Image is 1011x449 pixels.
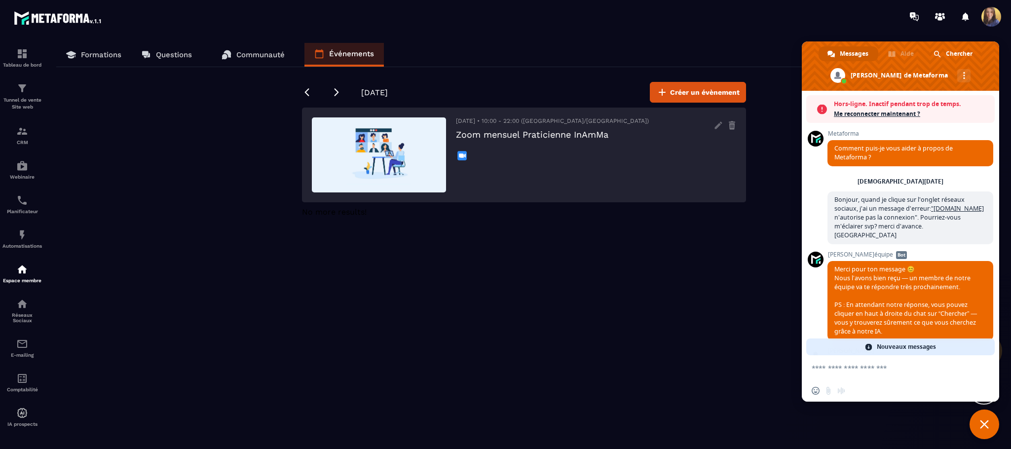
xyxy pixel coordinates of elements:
img: scheduler [16,194,28,206]
img: formation [16,48,28,60]
span: Insérer un emoji [812,387,820,395]
img: email [16,338,28,350]
img: automations [16,407,28,419]
span: Hors-ligne. Inactif pendant trop de temps. [834,99,990,109]
a: automationsautomationsWebinaire [2,152,42,187]
span: Metaforma [827,130,993,137]
span: Bot [896,251,907,259]
p: E-mailing [2,352,42,358]
img: logo [14,9,103,27]
p: Tableau de bord [2,62,42,68]
p: Webinaire [2,174,42,180]
p: Formations [81,50,121,59]
span: Créer un évènement [670,87,740,97]
textarea: Entrez votre message... [812,364,968,373]
a: accountantaccountantComptabilité [2,365,42,400]
a: emailemailE-mailing [2,331,42,365]
span: Nouveaux messages [877,338,936,355]
img: automations [16,229,28,241]
p: Espace membre [2,278,42,283]
img: formation [16,82,28,94]
span: Me reconnecter maintenant ? [834,109,990,119]
span: Chercher [946,46,973,61]
a: automationsautomationsAutomatisations [2,222,42,256]
a: Questions [131,43,202,67]
img: accountant [16,373,28,384]
p: Automatisations [2,243,42,249]
p: Questions [156,50,192,59]
span: Merci pour ton message 😊 Nous l’avons bien reçu — un membre de notre équipe va te répondre très p... [834,265,977,336]
div: Messages [819,46,878,61]
a: Formations [56,43,131,67]
a: social-networksocial-networkRéseaux Sociaux [2,291,42,331]
p: Réseaux Sociaux [2,312,42,323]
span: Comment puis-je vous aider à propos de Metaforma ? [834,144,953,161]
a: formationformationTableau de bord [2,40,42,75]
a: "[DOMAIN_NAME] [931,204,984,213]
img: social-network [16,298,28,310]
button: Créer un évènement [650,82,746,103]
p: Événements [329,49,374,58]
p: Communauté [236,50,285,59]
img: default event img [312,117,446,192]
p: Tunnel de vente Site web [2,97,42,111]
img: automations [16,263,28,275]
a: Événements [304,43,384,67]
span: Bonjour, quand je clique sur l'onglet réseaux sociaux, j'ai un message d'erreur: n'autorise pas l... [834,195,984,239]
a: formationformationTunnel de vente Site web [2,75,42,118]
div: Chercher [925,46,982,61]
img: formation [16,125,28,137]
div: [DEMOGRAPHIC_DATA][DATE] [858,179,943,185]
p: Comptabilité [2,387,42,392]
a: schedulerschedulerPlanificateur [2,187,42,222]
div: Autres canaux [957,69,971,82]
span: [DATE] • 10:00 - 22:00 ([GEOGRAPHIC_DATA]/[GEOGRAPHIC_DATA]) [456,117,649,124]
span: [PERSON_NAME]équipe [827,251,993,258]
a: automationsautomationsEspace membre [2,256,42,291]
p: Planificateur [2,209,42,214]
h3: Zoom mensuel Praticienne InAmMa [456,129,649,140]
span: Messages [840,46,868,61]
span: [DATE] [361,88,388,97]
a: formationformationCRM [2,118,42,152]
div: Fermer le chat [970,410,999,439]
p: IA prospects [2,421,42,427]
p: CRM [2,140,42,145]
span: No more results! [302,207,367,217]
a: Communauté [212,43,295,67]
img: automations [16,160,28,172]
